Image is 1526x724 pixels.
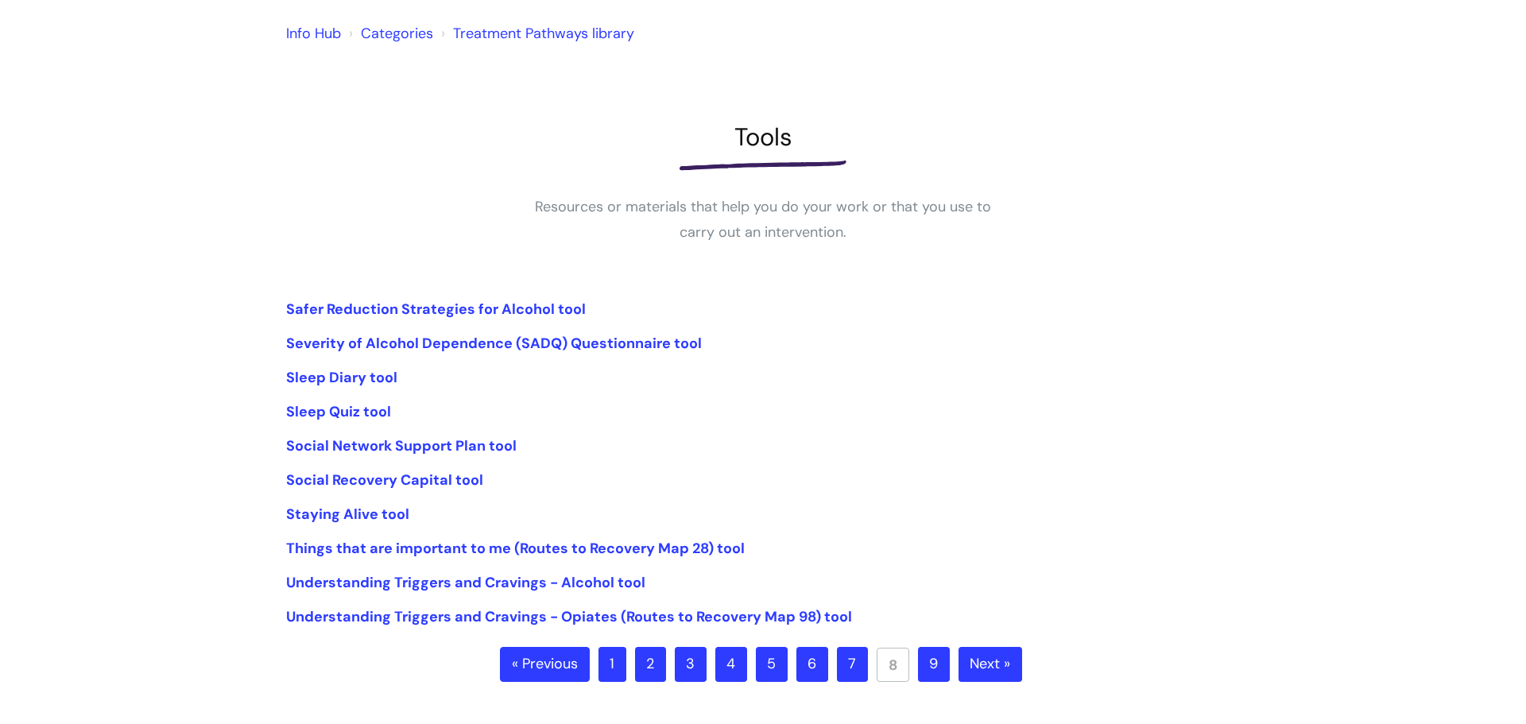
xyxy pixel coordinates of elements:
a: Treatment Pathways library [453,24,634,43]
a: « Previous [500,647,590,682]
a: 2 [635,647,666,682]
a: Sleep Diary tool [286,368,397,387]
a: 6 [796,647,828,682]
a: 1 [598,647,626,682]
a: 9 [918,647,950,682]
a: Categories [361,24,433,43]
a: Understanding Triggers and Cravings - Opiates (Routes to Recovery Map 98) tool [286,607,852,626]
li: Solution home [345,21,433,46]
a: Next » [959,647,1022,682]
p: Resources or materials that help you do your work or that you use to carry out an intervention. [525,194,1001,246]
a: Things that are important to me (Routes to Recovery Map 28) tool [286,539,745,558]
a: 5 [756,647,788,682]
a: Staying Alive tool [286,505,409,524]
a: Sleep Quiz tool [286,402,391,421]
a: Severity of Alcohol Dependence (SADQ) Questionnaire tool [286,334,702,353]
a: 7 [837,647,868,682]
a: 3 [675,647,707,682]
li: Treatment Pathways library [437,21,634,46]
a: 4 [715,647,747,682]
a: Safer Reduction Strategies for Alcohol tool [286,300,586,319]
a: Social Network Support Plan tool [286,436,517,455]
a: Info Hub [286,24,341,43]
a: Social Recovery Capital tool [286,470,483,490]
a: Understanding Triggers and Cravings - Alcohol tool [286,573,645,592]
h1: Tools [286,122,1240,152]
a: 8 [877,648,909,682]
